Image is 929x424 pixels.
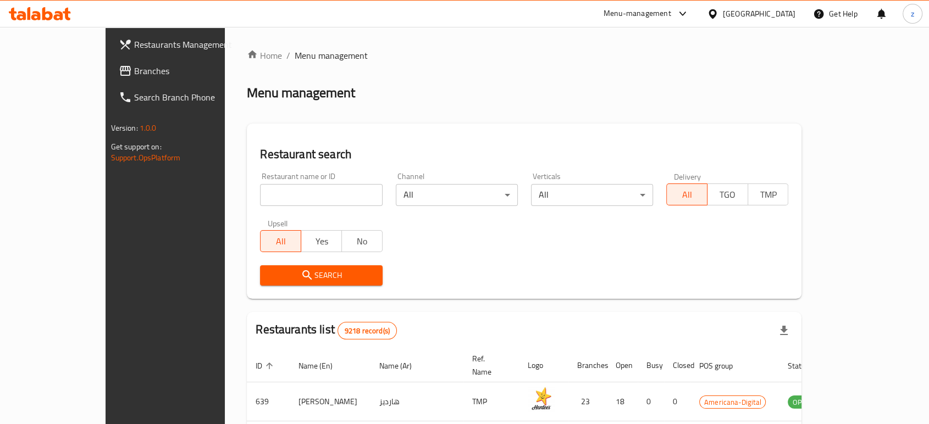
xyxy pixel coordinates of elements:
label: Delivery [674,172,701,180]
span: Get support on: [111,140,162,154]
td: TMP [463,382,519,421]
span: ID [256,359,277,372]
div: Total records count [338,322,397,339]
span: Restaurants Management [134,38,252,51]
h2: Menu management [247,84,355,102]
div: [GEOGRAPHIC_DATA] [723,8,795,20]
th: Branches [568,349,607,382]
div: All [531,184,653,206]
span: Ref. Name [472,352,506,378]
td: 18 [607,382,638,421]
td: [PERSON_NAME] [290,382,371,421]
li: / [286,49,290,62]
th: Busy [638,349,664,382]
a: Home [247,49,282,62]
span: 9218 record(s) [338,326,396,336]
span: POS group [699,359,747,372]
div: All [396,184,518,206]
button: TMP [748,183,789,205]
h2: Restaurants list [256,321,397,339]
span: All [671,187,703,203]
span: Americana-Digital [700,396,765,409]
button: TGO [707,183,748,205]
button: All [666,183,707,205]
div: Export file [771,317,797,344]
button: No [341,230,383,252]
td: هارديز [371,382,463,421]
span: z [911,8,914,20]
span: No [346,233,378,249]
a: Search Branch Phone [110,84,261,110]
a: Branches [110,58,261,84]
h2: Restaurant search [260,146,788,163]
button: All [260,230,301,252]
span: Yes [306,233,338,249]
span: All [265,233,297,249]
a: Restaurants Management [110,31,261,58]
span: Branches [134,64,252,77]
span: TGO [712,187,744,203]
div: Menu-management [604,7,671,20]
span: OPEN [788,396,815,409]
span: Status [788,359,823,372]
img: Hardee's [528,386,555,413]
button: Search [260,265,382,286]
span: Search [269,269,373,282]
span: TMP [753,187,784,203]
td: 0 [638,382,664,421]
span: Name (Ar) [379,359,426,372]
th: Logo [519,349,568,382]
span: 1.0.0 [140,121,157,135]
th: Closed [664,349,690,382]
td: 0 [664,382,690,421]
span: Search Branch Phone [134,91,252,104]
th: Open [607,349,638,382]
span: Version: [111,121,138,135]
button: Yes [301,230,342,252]
td: 639 [247,382,290,421]
td: 23 [568,382,607,421]
span: Name (En) [298,359,347,372]
a: Support.OpsPlatform [111,150,181,165]
input: Search for restaurant name or ID.. [260,184,382,206]
span: Menu management [295,49,368,62]
nav: breadcrumb [247,49,801,62]
label: Upsell [268,219,288,227]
